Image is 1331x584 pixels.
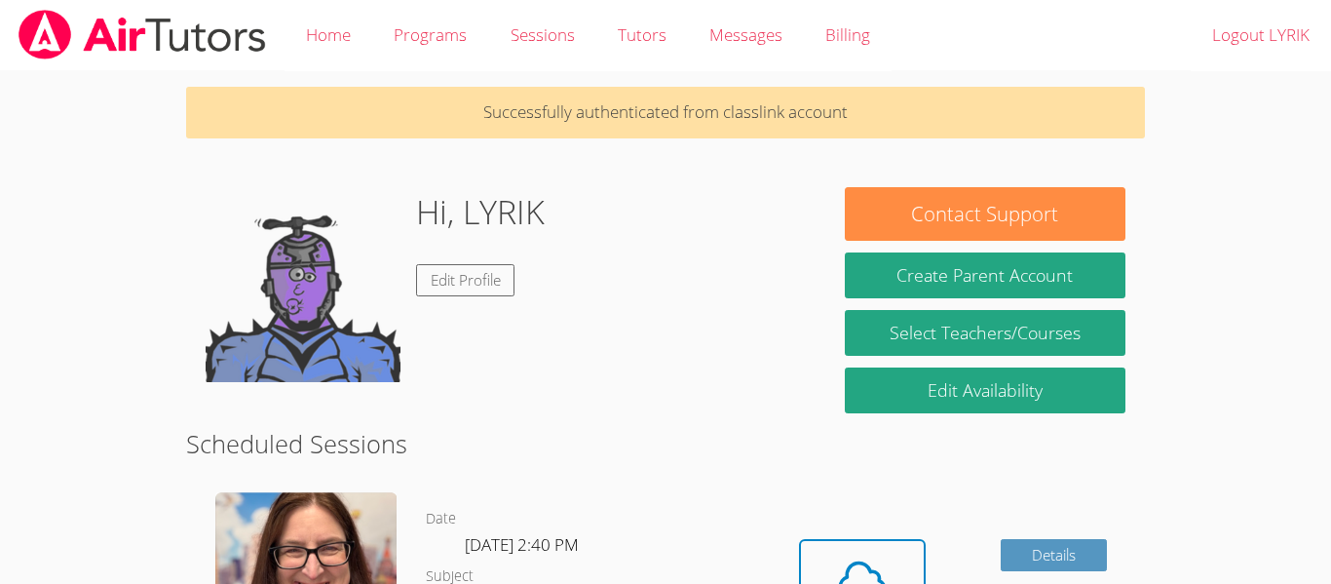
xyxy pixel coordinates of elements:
img: airtutors_banner-c4298cdbf04f3fff15de1276eac7730deb9818008684d7c2e4769d2f7ddbe033.png [17,10,268,59]
h1: Hi, LYRIK [416,187,545,237]
button: Contact Support [845,187,1125,241]
button: Create Parent Account [845,253,1125,298]
span: Messages [709,23,782,46]
dt: Date [426,507,456,531]
h2: Scheduled Sessions [186,425,1145,462]
p: Successfully authenticated from classlink account [186,87,1145,138]
a: Select Teachers/Courses [845,310,1125,356]
a: Edit Profile [416,264,515,296]
img: default.png [206,187,400,382]
span: [DATE] 2:40 PM [465,533,579,556]
a: Edit Availability [845,368,1125,413]
a: Details [1001,539,1108,571]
